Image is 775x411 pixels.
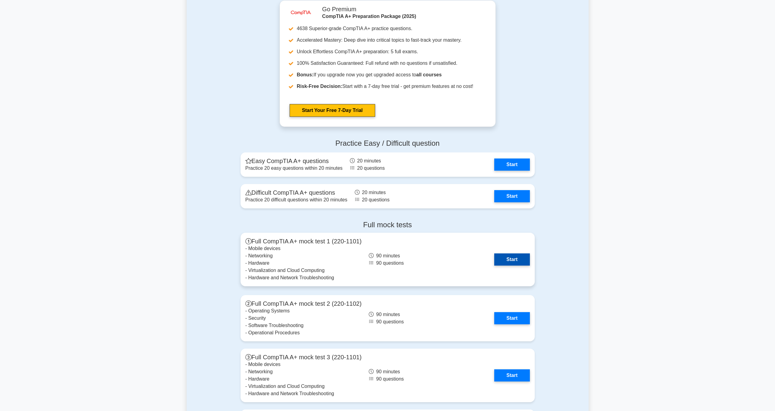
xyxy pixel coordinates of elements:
[241,139,535,148] h4: Practice Easy / Difficult question
[494,369,530,381] a: Start
[494,253,530,266] a: Start
[241,221,535,229] h4: Full mock tests
[494,190,530,202] a: Start
[494,158,530,171] a: Start
[494,312,530,324] a: Start
[290,104,375,117] a: Start Your Free 7-Day Trial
